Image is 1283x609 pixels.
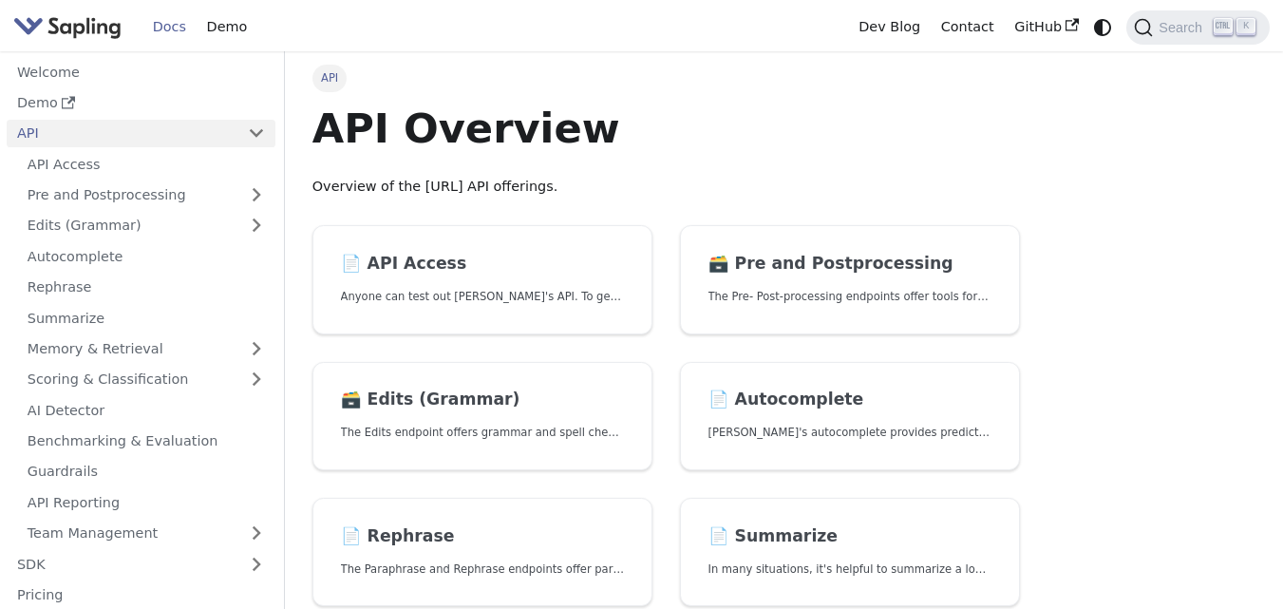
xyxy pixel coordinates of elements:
button: Switch between dark and light mode (currently system mode) [1089,13,1117,41]
a: Memory & Retrieval [17,335,275,363]
a: Docs [142,12,197,42]
a: Guardrails [17,458,275,485]
p: In many situations, it's helpful to summarize a longer document into a shorter, more easily diges... [708,561,992,579]
a: Scoring & Classification [17,366,275,393]
a: AI Detector [17,396,275,424]
a: Pre and Postprocessing [17,181,275,209]
a: Contact [931,12,1005,42]
a: GitHub [1004,12,1088,42]
p: Overview of the [URL] API offerings. [312,176,1020,199]
a: Welcome [7,58,275,86]
a: Autocomplete [17,242,275,270]
h1: API Overview [312,103,1020,154]
h2: Edits (Grammar) [341,390,625,410]
a: Edits (Grammar) [17,212,275,239]
a: Demo [7,89,275,117]
h2: Summarize [708,526,992,547]
a: 🗃️ Pre and PostprocessingThe Pre- Post-processing endpoints offer tools for preparing your text d... [680,225,1020,334]
h2: API Access [341,254,625,275]
a: Benchmarking & Evaluation [17,428,275,455]
a: Dev Blog [848,12,930,42]
p: The Edits endpoint offers grammar and spell checking. [341,424,625,442]
h2: Pre and Postprocessing [708,254,992,275]
a: Rephrase [17,274,275,301]
button: Search (Ctrl+K) [1126,10,1269,45]
kbd: K [1236,18,1255,35]
nav: Breadcrumbs [312,65,1020,91]
a: 📄️ API AccessAnyone can test out [PERSON_NAME]'s API. To get started with the API, simply: [312,225,652,334]
img: Sapling.ai [13,13,122,41]
span: Search [1153,20,1214,35]
a: Sapling.ai [13,13,128,41]
span: API [312,65,348,91]
a: Team Management [17,520,275,547]
button: Expand sidebar category 'SDK' [237,550,275,578]
p: The Pre- Post-processing endpoints offer tools for preparing your text data for ingestation as we... [708,288,992,306]
button: Collapse sidebar category 'API' [237,120,275,147]
h2: Rephrase [341,526,625,547]
a: 📄️ Autocomplete[PERSON_NAME]'s autocomplete provides predictions of the next few characters or words [680,362,1020,471]
a: Demo [197,12,257,42]
a: Summarize [17,304,275,332]
a: SDK [7,550,237,578]
a: API Access [17,150,275,178]
a: 📄️ SummarizeIn many situations, it's helpful to summarize a longer document into a shorter, more ... [680,498,1020,607]
a: API Reporting [17,488,275,516]
a: 📄️ RephraseThe Paraphrase and Rephrase endpoints offer paraphrasing for particular styles. [312,498,652,607]
p: Sapling's autocomplete provides predictions of the next few characters or words [708,424,992,442]
h2: Autocomplete [708,390,992,410]
a: 🗃️ Edits (Grammar)The Edits endpoint offers grammar and spell checking. [312,362,652,471]
p: The Paraphrase and Rephrase endpoints offer paraphrasing for particular styles. [341,561,625,579]
a: Pricing [7,581,275,609]
a: API [7,120,237,147]
p: Anyone can test out Sapling's API. To get started with the API, simply: [341,288,625,306]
